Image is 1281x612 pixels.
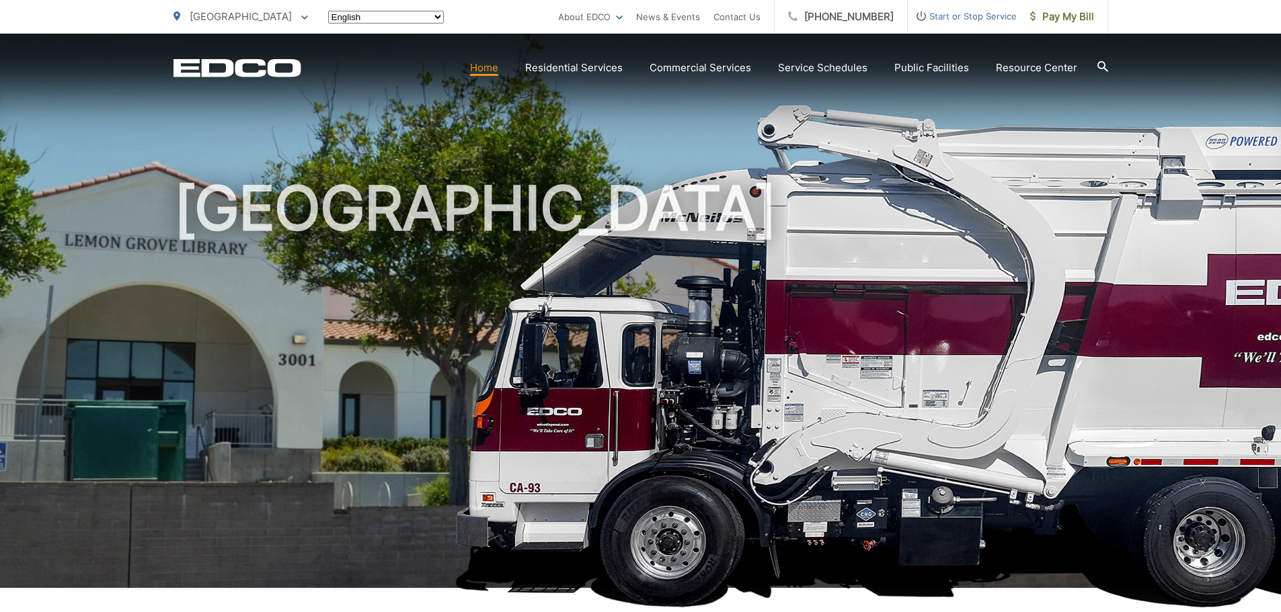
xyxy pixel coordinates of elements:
[636,9,700,25] a: News & Events
[650,60,751,76] a: Commercial Services
[328,11,444,24] select: Select a language
[173,175,1108,600] h1: [GEOGRAPHIC_DATA]
[996,60,1077,76] a: Resource Center
[713,9,761,25] a: Contact Us
[1030,9,1094,25] span: Pay My Bill
[470,60,498,76] a: Home
[778,60,867,76] a: Service Schedules
[558,9,623,25] a: About EDCO
[190,10,292,23] span: [GEOGRAPHIC_DATA]
[525,60,623,76] a: Residential Services
[173,58,301,77] a: EDCD logo. Return to the homepage.
[894,60,969,76] a: Public Facilities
